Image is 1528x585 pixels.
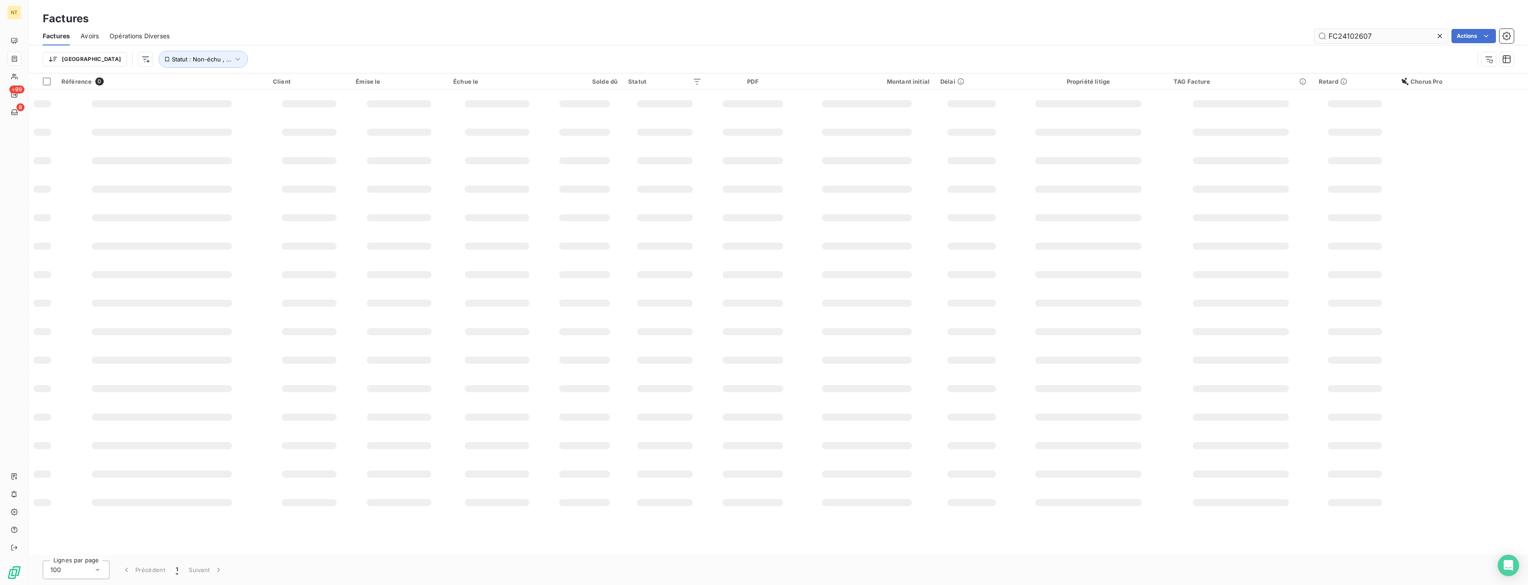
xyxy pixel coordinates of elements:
[9,85,24,93] span: +99
[16,103,24,111] span: 8
[712,78,794,85] div: PDF
[1319,78,1391,85] div: Retard
[1174,78,1308,85] div: TAG Facture
[1314,29,1448,43] input: Rechercher
[273,78,345,85] div: Client
[1014,78,1163,85] div: Propriété litige
[356,78,443,85] div: Émise le
[552,78,618,85] div: Solde dû
[183,561,228,579] button: Suivant
[171,561,183,579] button: 1
[1451,29,1496,43] button: Actions
[158,51,248,68] button: Statut : Non-échu , ...
[1402,78,1523,85] div: Chorus Pro
[43,11,89,27] h3: Factures
[81,32,99,41] span: Avoirs
[7,5,21,20] div: NT
[940,78,1003,85] div: Délai
[43,32,70,41] span: Factures
[110,32,170,41] span: Opérations Diverses
[1498,555,1519,576] div: Open Intercom Messenger
[628,78,701,85] div: Statut
[7,565,21,580] img: Logo LeanPay
[176,565,178,574] span: 1
[61,78,92,85] span: Référence
[172,56,232,63] span: Statut : Non-échu , ...
[43,52,127,66] button: [GEOGRAPHIC_DATA]
[453,78,541,85] div: Échue le
[117,561,171,579] button: Précédent
[804,78,930,85] div: Montant initial
[50,565,61,574] span: 100
[95,77,103,85] span: 0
